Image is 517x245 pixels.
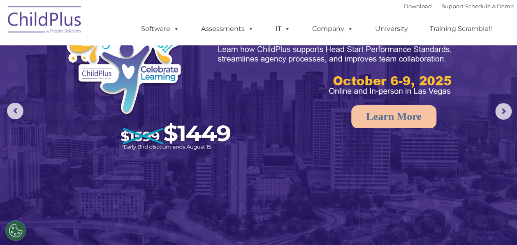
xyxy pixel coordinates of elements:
[193,21,262,37] a: Assessments
[114,54,139,61] span: Last name
[351,105,436,128] a: Learn More
[114,88,149,94] span: Phone number
[4,0,86,42] img: ChildPlus by Procare Solutions
[367,21,416,37] a: University
[442,3,464,9] a: Support
[404,3,514,9] font: |
[404,3,432,9] a: Download
[304,21,362,37] a: Company
[5,220,26,241] button: Cookies Settings
[267,21,299,37] a: IT
[133,21,188,37] a: Software
[422,21,500,37] a: Training Scramble!!
[465,3,514,9] a: Schedule A Demo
